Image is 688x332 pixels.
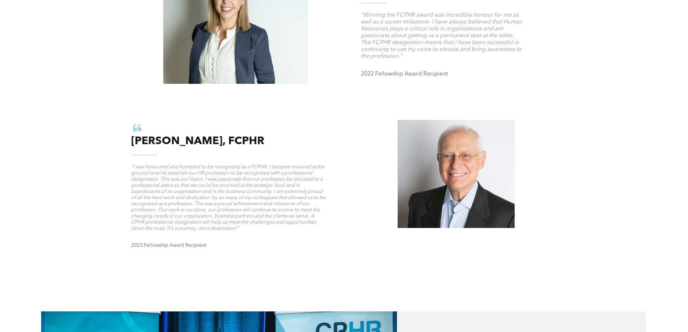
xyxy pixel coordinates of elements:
span: "I was honoured and humbled to be recognized as a FCPHR. I became involved at the ground level to... [131,164,325,231]
span: "Winning the FCPHR award was incredible honour for me as well as a career milestone. I have alway... [361,12,522,59]
span: 2023 Fellowship Award Recipient [131,243,206,248]
span: [PERSON_NAME], FCPHR [131,136,264,147]
span: 2022 Fellowship Award Recipient [361,71,448,77]
img: A man wearing glasses and a suit is smiling for the camera [398,120,515,228]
